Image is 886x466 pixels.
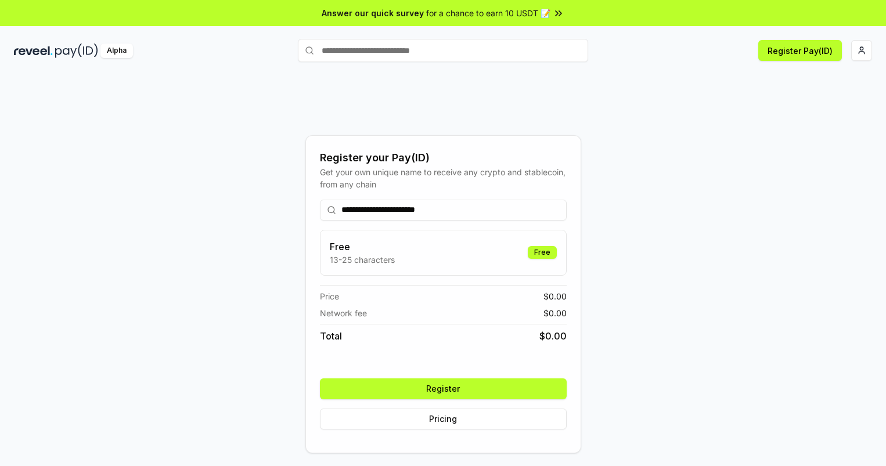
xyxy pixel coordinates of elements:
[320,166,567,190] div: Get your own unique name to receive any crypto and stablecoin, from any chain
[543,307,567,319] span: $ 0.00
[320,409,567,429] button: Pricing
[320,378,567,399] button: Register
[528,246,557,259] div: Free
[14,44,53,58] img: reveel_dark
[320,329,342,343] span: Total
[330,254,395,266] p: 13-25 characters
[330,240,395,254] h3: Free
[543,290,567,302] span: $ 0.00
[322,7,424,19] span: Answer our quick survey
[320,290,339,302] span: Price
[758,40,842,61] button: Register Pay(ID)
[320,150,567,166] div: Register your Pay(ID)
[426,7,550,19] span: for a chance to earn 10 USDT 📝
[55,44,98,58] img: pay_id
[100,44,133,58] div: Alpha
[320,307,367,319] span: Network fee
[539,329,567,343] span: $ 0.00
